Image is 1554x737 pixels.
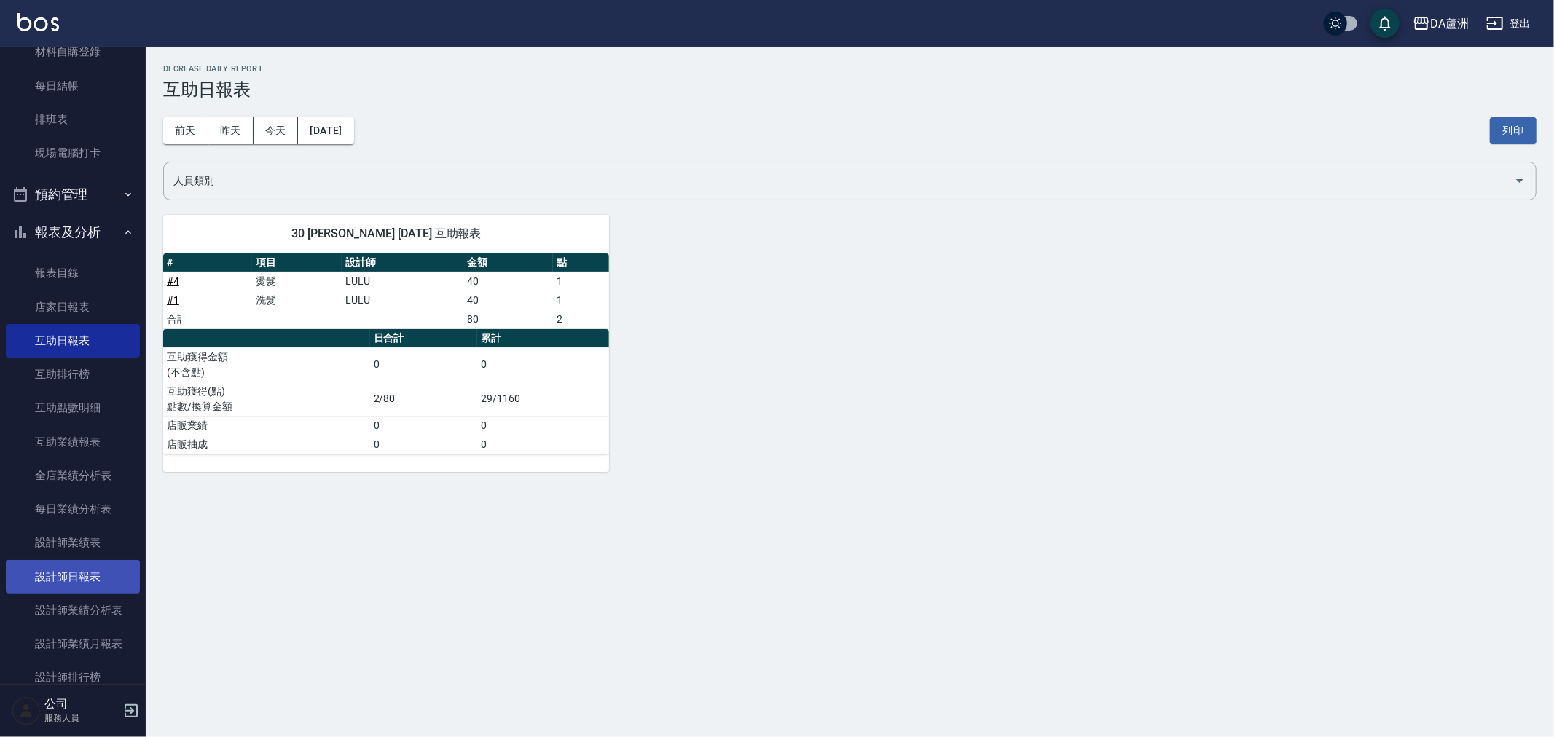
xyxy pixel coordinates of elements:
[477,435,609,454] td: 0
[6,391,140,425] a: 互助點數明細
[163,79,1537,100] h3: 互助日報表
[6,459,140,492] a: 全店業績分析表
[370,435,478,454] td: 0
[163,310,252,328] td: 合計
[370,347,478,382] td: 0
[6,176,140,213] button: 預約管理
[6,291,140,324] a: 店家日報表
[1490,117,1537,144] button: 列印
[1508,169,1531,192] button: Open
[463,253,552,272] th: 金額
[342,272,464,291] td: LULU
[370,416,478,435] td: 0
[477,382,609,416] td: 29/1160
[167,275,179,287] a: #4
[553,253,609,272] th: 點
[342,253,464,272] th: 設計師
[6,256,140,290] a: 報表目錄
[163,64,1537,74] h2: Decrease Daily Report
[208,117,254,144] button: 昨天
[6,526,140,559] a: 設計師業績表
[163,347,370,382] td: 互助獲得金額 (不含點)
[6,103,140,136] a: 排班表
[12,696,41,725] img: Person
[477,347,609,382] td: 0
[254,117,299,144] button: 今天
[463,272,552,291] td: 40
[553,272,609,291] td: 1
[6,35,140,68] a: 材料自購登錄
[17,13,59,31] img: Logo
[1480,10,1537,37] button: 登出
[252,272,341,291] td: 燙髮
[342,291,464,310] td: LULU
[477,416,609,435] td: 0
[553,310,609,328] td: 2
[181,226,592,241] span: 30 [PERSON_NAME] [DATE] 互助報表
[1430,15,1469,33] div: DA蘆洲
[163,253,609,329] table: a dense table
[163,253,252,272] th: #
[170,168,1508,194] input: 人員名稱
[163,416,370,435] td: 店販業績
[252,253,341,272] th: 項目
[1370,9,1400,38] button: save
[6,425,140,459] a: 互助業績報表
[44,697,119,712] h5: 公司
[163,117,208,144] button: 前天
[1407,9,1475,39] button: DA蘆洲
[6,627,140,661] a: 設計師業績月報表
[163,435,370,454] td: 店販抽成
[6,661,140,694] a: 設計師排行榜
[6,358,140,391] a: 互助排行榜
[44,712,119,725] p: 服務人員
[6,560,140,594] a: 設計師日報表
[553,291,609,310] td: 1
[6,136,140,170] a: 現場電腦打卡
[6,324,140,358] a: 互助日報表
[163,382,370,416] td: 互助獲得(點) 點數/換算金額
[463,291,552,310] td: 40
[6,213,140,251] button: 報表及分析
[167,294,179,306] a: #1
[6,69,140,103] a: 每日結帳
[370,329,478,348] th: 日合計
[477,329,609,348] th: 累計
[6,594,140,627] a: 設計師業績分析表
[6,492,140,526] a: 每日業績分析表
[370,382,478,416] td: 2/80
[252,291,341,310] td: 洗髮
[298,117,353,144] button: [DATE]
[463,310,552,328] td: 80
[163,329,609,454] table: a dense table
